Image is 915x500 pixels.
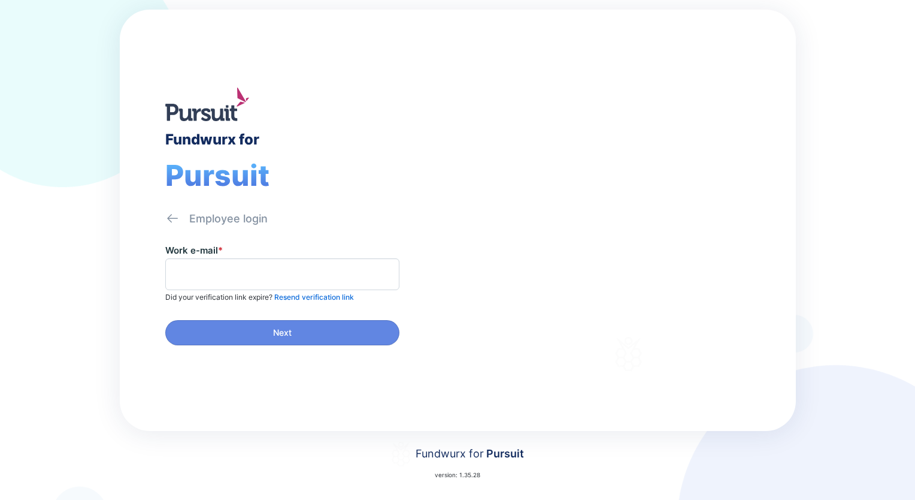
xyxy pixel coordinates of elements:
[165,158,269,193] span: Pursuit
[189,212,268,226] div: Employee login
[165,320,399,345] button: Next
[165,293,354,302] p: Did your verification link expire?
[526,238,731,272] div: Thank you for choosing Fundwurx as your partner in driving positive social impact!
[526,168,620,180] div: Welcome to
[526,185,663,213] div: Fundwurx
[273,327,292,339] span: Next
[165,245,223,256] label: Work e-mail
[435,470,480,480] p: version: 1.35.28
[416,445,524,462] div: Fundwurx for
[484,447,524,460] span: Pursuit
[274,293,354,302] span: Resend verification link
[165,88,249,121] img: logo.jpg
[165,131,259,148] div: Fundwurx for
